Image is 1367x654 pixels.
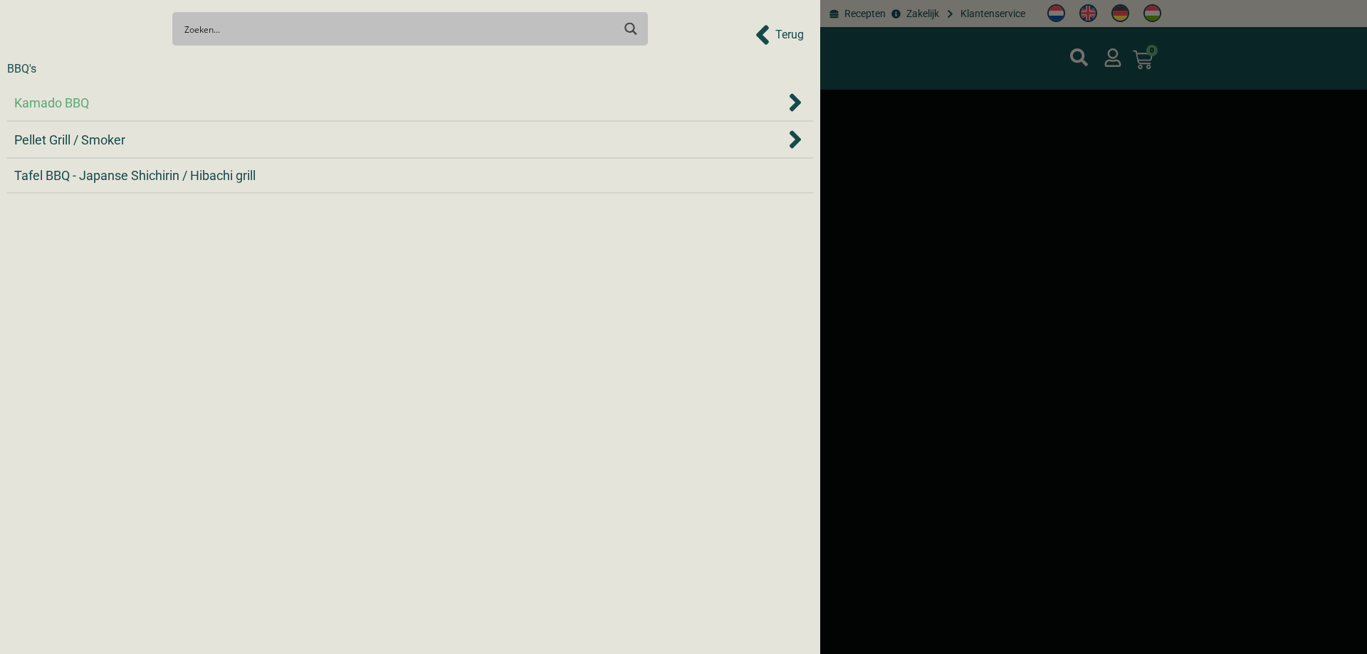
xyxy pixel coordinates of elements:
[14,166,806,185] a: Tafel BBQ - Japanse Shichirin / Hibachi grill
[14,129,806,150] div: Pellet Grill / Smoker
[7,60,36,78] div: BBQ's
[184,16,612,42] input: Search input
[14,130,785,149] a: Pellet Grill / Smoker
[14,93,785,112] a: Kamado BBQ
[14,130,125,149] span: Pellet Grill / Smoker
[619,16,644,41] button: Search magnifier button
[187,16,615,41] form: Search form
[14,166,256,185] span: Tafel BBQ - Japanse Shichirin / Hibachi grill
[14,93,89,112] span: Kamado BBQ
[14,92,806,113] div: Kamado BBQ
